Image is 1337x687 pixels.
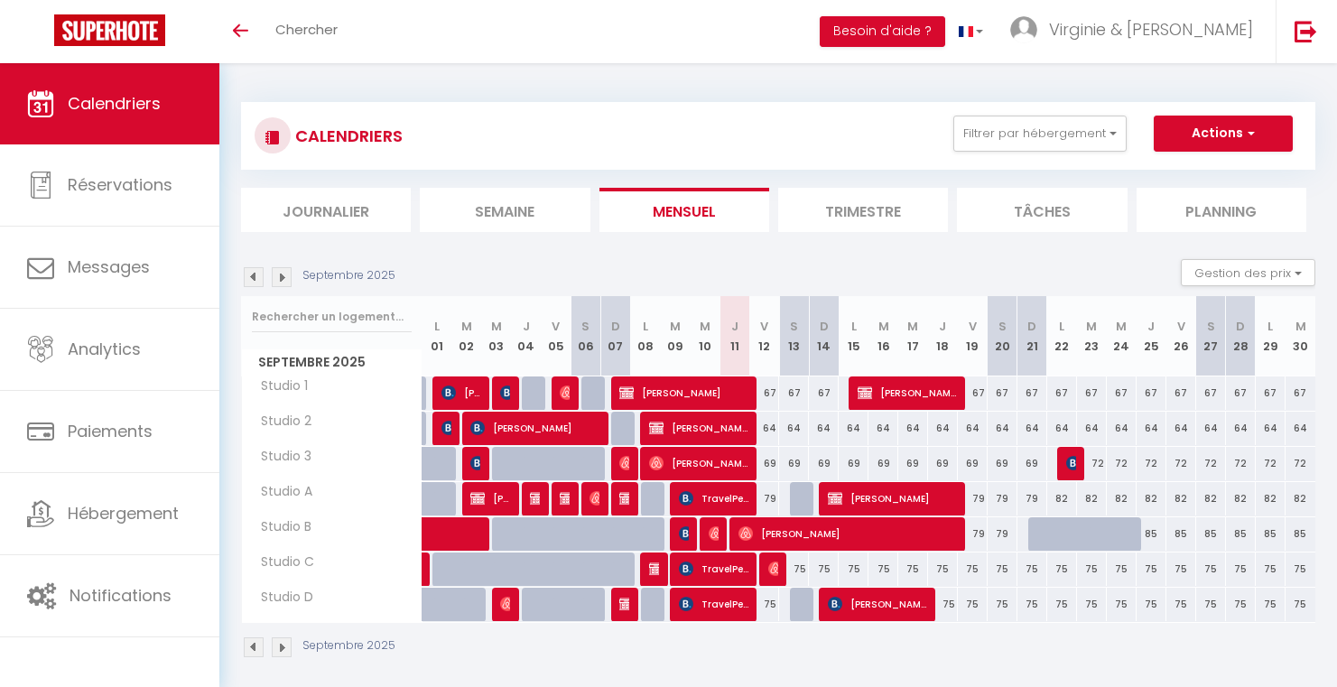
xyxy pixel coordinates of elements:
[422,296,452,376] th: 01
[820,318,829,335] abbr: D
[939,318,946,335] abbr: J
[1286,517,1315,551] div: 85
[828,587,927,621] span: [PERSON_NAME] [PERSON_NAME]
[928,412,958,445] div: 64
[1107,376,1137,410] div: 67
[1267,318,1273,335] abbr: L
[1154,116,1293,152] button: Actions
[1286,552,1315,586] div: 75
[1137,188,1306,232] li: Planning
[1077,588,1107,621] div: 75
[1077,296,1107,376] th: 23
[988,552,1017,586] div: 75
[1286,412,1315,445] div: 64
[1086,318,1097,335] abbr: M
[1295,20,1317,42] img: logout
[1196,552,1226,586] div: 75
[839,552,868,586] div: 75
[690,296,720,376] th: 10
[68,173,172,196] span: Réservations
[1010,16,1037,43] img: ...
[630,296,660,376] th: 08
[643,318,648,335] abbr: L
[54,14,165,46] img: Super Booking
[451,296,481,376] th: 02
[958,447,988,480] div: 69
[523,318,530,335] abbr: J
[1166,552,1196,586] div: 75
[619,446,629,480] span: [PERSON_NAME]
[1286,296,1315,376] th: 30
[720,296,749,376] th: 11
[1047,412,1077,445] div: 64
[749,447,779,480] div: 69
[749,376,779,410] div: 67
[1077,376,1107,410] div: 67
[1226,376,1256,410] div: 67
[441,376,481,410] span: [PERSON_NAME]
[511,296,541,376] th: 04
[820,16,945,47] button: Besoin d'aide ?
[590,481,599,515] span: [PERSON_NAME]
[245,482,317,502] span: Studio A
[1137,296,1166,376] th: 25
[679,481,748,515] span: TravelPerk S.L.U.
[500,587,510,621] span: [PERSON_NAME]-[PERSON_NAME]
[619,376,748,410] span: [PERSON_NAME]
[1107,588,1137,621] div: 75
[1166,376,1196,410] div: 67
[928,296,958,376] th: 18
[1047,588,1077,621] div: 75
[1226,517,1256,551] div: 85
[1295,318,1306,335] abbr: M
[953,116,1127,152] button: Filtrer par hébergement
[541,296,571,376] th: 05
[790,318,798,335] abbr: S
[245,552,319,572] span: Studio C
[70,584,172,607] span: Notifications
[958,588,988,621] div: 75
[68,92,161,115] span: Calendriers
[1107,412,1137,445] div: 64
[1166,588,1196,621] div: 75
[679,552,748,586] span: TravelPerk S.L.U.
[809,412,839,445] div: 64
[241,188,411,232] li: Journalier
[958,517,988,551] div: 79
[779,552,809,586] div: 75
[552,318,560,335] abbr: V
[988,447,1017,480] div: 69
[1196,447,1226,480] div: 72
[470,411,599,445] span: [PERSON_NAME]
[302,267,395,284] p: Septembre 2025
[619,587,629,621] span: [PERSON_NAME]
[1137,412,1166,445] div: 64
[1286,376,1315,410] div: 67
[1047,296,1077,376] th: 22
[839,412,868,445] div: 64
[1017,552,1047,586] div: 75
[709,516,719,551] span: [PERSON_NAME]
[649,446,748,480] span: [PERSON_NAME]
[839,447,868,480] div: 69
[731,318,738,335] abbr: J
[245,376,312,396] span: Studio 1
[779,296,809,376] th: 13
[779,412,809,445] div: 64
[858,376,957,410] span: [PERSON_NAME]
[1137,447,1166,480] div: 72
[1286,588,1315,621] div: 75
[1077,412,1107,445] div: 64
[988,517,1017,551] div: 79
[958,482,988,515] div: 79
[1256,517,1286,551] div: 85
[868,412,898,445] div: 64
[1166,412,1196,445] div: 64
[1256,552,1286,586] div: 75
[898,412,928,445] div: 64
[1256,376,1286,410] div: 67
[679,516,689,551] span: [PERSON_NAME]
[1166,517,1196,551] div: 85
[1017,412,1047,445] div: 64
[1017,588,1047,621] div: 75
